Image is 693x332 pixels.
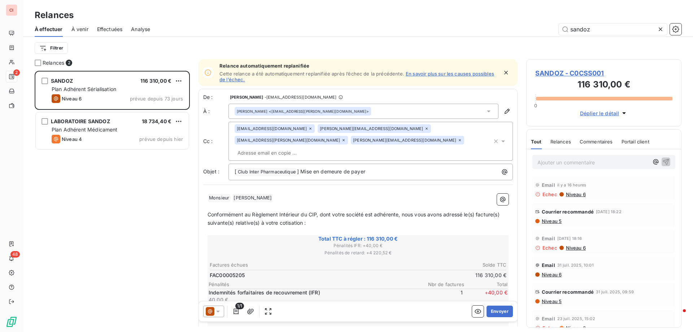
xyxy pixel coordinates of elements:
[35,9,74,22] h3: Relances
[219,71,404,77] span: Cette relance a été automatiquement replanifiée après l’échec de la précédente.
[203,108,228,115] label: À :
[421,281,464,287] span: Nbr de factures
[542,325,557,331] span: Echec
[237,138,340,142] span: [EMAIL_ADDRESS][PERSON_NAME][DOMAIN_NAME]
[219,71,494,82] a: En savoir plus sur les causes possibles de l’échec.
[35,26,63,33] span: À effectuer
[230,95,263,99] span: [PERSON_NAME]
[142,118,171,124] span: 18 734,40 €
[131,26,150,33] span: Analyse
[10,251,20,258] span: 48
[542,182,555,188] span: Email
[542,289,594,295] span: Courrier recommandé
[565,191,586,197] span: Niveau 6
[71,26,88,33] span: À venir
[534,103,537,108] span: 0
[557,263,594,267] span: 31 juil. 2025, 10:01
[541,272,562,277] span: Niveau 6
[235,168,236,174] span: [
[668,307,686,325] iframe: Intercom live chat
[130,96,183,102] span: prévue depuis 73 jours
[209,296,418,303] p: 40,00 €
[210,272,245,279] span: FAC00005205
[235,147,318,158] input: Adresse email en copie ...
[578,109,630,117] button: Déplier le détail
[43,59,64,66] span: Relances
[209,289,418,296] p: Indemnités forfaitaires de recouvrement (IFR)
[541,298,562,304] span: Niveau 5
[219,63,498,69] span: Relance automatiquement replanifiée
[419,289,463,303] span: 1
[353,138,456,142] span: [PERSON_NAME][EMAIL_ADDRESS][DOMAIN_NAME]
[97,26,123,33] span: Effectuées
[557,316,595,321] span: 23 juil. 2025, 15:02
[35,71,190,332] div: grid
[209,261,358,269] th: Factures échues
[565,325,586,331] span: Niveau 3
[580,139,613,145] span: Commentaires
[62,136,82,142] span: Niveau 4
[559,23,667,35] input: Rechercher
[580,109,619,117] span: Déplier le détail
[320,126,423,131] span: [PERSON_NAME][EMAIL_ADDRESS][DOMAIN_NAME]
[13,69,20,76] span: 2
[51,118,110,124] span: LABORATOIRE SANDOZ
[209,242,507,249] span: Pénalités IFR : + 40,00 €
[358,261,507,269] th: Solde TTC
[550,139,571,145] span: Relances
[622,139,649,145] span: Portail client
[464,289,507,303] span: + 40,00 €
[237,168,297,176] span: Club Inter Pharmaceutique
[565,245,586,251] span: Niveau 6
[140,78,171,84] span: 116 310,00 €
[6,4,17,16] div: CI
[596,210,622,214] span: [DATE] 18:22
[209,235,507,242] span: Total TTC à régler : 116 310,00 €
[487,306,513,317] button: Envoyer
[35,42,68,54] button: Filtrer
[535,68,672,78] span: SANDOZ - C0CSS001
[237,109,267,114] span: [PERSON_NAME]
[208,211,501,226] span: Conformément au Règlement Intérieur du CIP, dont votre société est adhérente, nous vous avons adr...
[235,303,244,309] span: 1/1
[542,262,555,268] span: Email
[542,236,555,241] span: Email
[209,281,421,287] span: Pénalités
[542,245,557,251] span: Echec
[203,168,219,174] span: Objet :
[62,96,82,102] span: Niveau 6
[237,109,369,114] div: <[EMAIL_ADDRESS][PERSON_NAME][DOMAIN_NAME]>
[6,316,17,328] img: Logo LeanPay
[139,136,183,142] span: prévue depuis hier
[541,218,562,224] span: Niveau 5
[237,126,307,131] span: [EMAIL_ADDRESS][DOMAIN_NAME]
[557,236,582,241] span: [DATE] 18:16
[203,138,228,145] label: Cc :
[232,194,273,202] span: [PERSON_NAME]
[464,281,507,287] span: Total
[52,86,116,92] span: Plan Adhérent Sérialisation
[596,290,634,294] span: 31 juil. 2025, 09:59
[66,60,72,66] span: 2
[531,139,542,145] span: Tout
[51,78,73,84] span: SANDOZ
[203,94,228,101] span: De :
[358,271,507,279] td: 116 310,00 €
[52,126,118,133] span: Plan Adhérent Médicament
[542,209,594,215] span: Courrier recommandé
[542,316,555,322] span: Email
[535,78,672,92] h3: 116 310,00 €
[297,168,365,174] span: ] Mise en demeure de payer
[557,183,586,187] span: il y a 16 heures
[208,194,230,202] span: Monsieur
[542,191,557,197] span: Echec
[209,250,507,256] span: Pénalités de retard : + 4 220,52 €
[265,95,336,99] span: - [EMAIL_ADDRESS][DOMAIN_NAME]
